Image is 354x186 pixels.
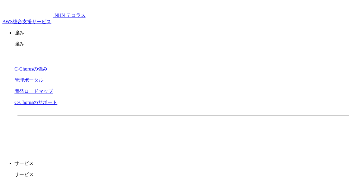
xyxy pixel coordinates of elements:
p: 強み [14,30,352,36]
a: 管理ポータル [14,77,43,83]
p: サービス [14,172,352,178]
a: 資料を請求する [83,125,180,140]
a: C-Chorusのサポート [14,100,57,105]
a: 開発ロードマップ [14,89,53,94]
a: まずは相談する [186,125,283,140]
img: 矢印 [170,132,175,134]
p: サービス [14,160,352,167]
a: C-Chorusの強み [14,66,48,71]
img: 矢印 [273,132,278,134]
a: AWS総合支援サービス C-Chorus NHN テコラスAWS総合支援サービス [2,13,86,24]
p: 強み [14,41,352,47]
img: AWS総合支援サービス C-Chorus [2,2,53,17]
